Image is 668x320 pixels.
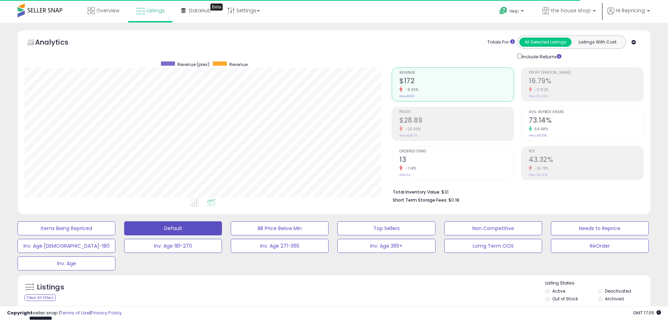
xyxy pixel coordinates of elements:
span: ROI [529,150,643,154]
span: Profit [PERSON_NAME] [529,71,643,75]
div: Include Returns [512,52,570,60]
span: 2025-09-11 17:05 GMT [633,309,661,316]
a: Hi Repricing [607,7,650,23]
small: Prev: 20.43% [529,94,547,98]
span: Help [510,8,519,14]
h2: 16.79% [529,77,643,86]
span: Overview [96,7,119,14]
span: Hi Repricing [616,7,645,14]
small: -7.14% [403,166,416,171]
span: DataHub [189,7,211,14]
small: -17.82% [532,87,549,92]
small: -9.30% [403,87,418,92]
label: Deactivated [605,288,631,294]
a: Help [494,1,531,23]
span: Avg. Buybox Share [529,110,643,114]
h2: 13 [399,156,514,165]
p: Listing States: [545,280,650,287]
button: Inv. Age [DEMOGRAPHIC_DATA]-180 [18,239,115,253]
small: 58.48% [532,126,548,132]
span: the house shop [551,7,591,14]
small: Prev: 53.97% [529,173,548,177]
a: Terms of Use [60,309,90,316]
button: Needs to Reprice [551,221,649,235]
small: Prev: $38.76 [399,133,417,138]
button: Inv. Age [18,256,115,270]
div: Totals For [487,39,515,46]
span: Profit [399,110,514,114]
div: seller snap | | [7,310,122,316]
span: Ordered Items [399,150,514,154]
button: Top Sellers [337,221,435,235]
h2: $28.89 [399,116,514,126]
a: Privacy Policy [91,309,122,316]
h2: $172 [399,77,514,86]
span: Listings [147,7,165,14]
b: Total Inventory Value: [393,189,440,195]
label: Active [552,288,565,294]
button: Non Competitive [444,221,542,235]
div: Tooltip anchor [210,4,223,11]
span: Revenue [229,61,248,67]
button: Default [124,221,222,235]
h2: 73.14% [529,116,643,126]
label: Out of Stock [552,296,578,302]
label: Archived [605,296,624,302]
button: Inv. Age 181-270 [124,239,222,253]
span: Revenue [399,71,514,75]
button: Inv. Age 365+ [337,239,435,253]
div: Clear All Filters [25,294,56,301]
button: Inv. Age 271-365 [231,239,329,253]
h5: Listings [37,282,64,292]
small: Prev: $190 [399,94,414,98]
small: -19.73% [532,166,548,171]
b: Short Term Storage Fees: [393,197,447,203]
button: All Selected Listings [519,38,572,47]
small: -25.46% [403,126,421,132]
button: Items Being Repriced [18,221,115,235]
strong: Copyright [7,309,33,316]
small: Prev: 46.15% [529,133,547,138]
li: $31 [393,187,638,196]
h5: Analytics [35,37,82,49]
button: ReOrder [551,239,649,253]
h2: 43.32% [529,156,643,165]
span: Revenue (prev) [177,61,209,67]
button: Lomg Term OOS [444,239,542,253]
i: Get Help [499,6,508,15]
button: BB Price Below Min [231,221,329,235]
span: $0.18 [448,197,459,203]
button: Listings With Cost [571,38,623,47]
small: Prev: 14 [399,173,410,177]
